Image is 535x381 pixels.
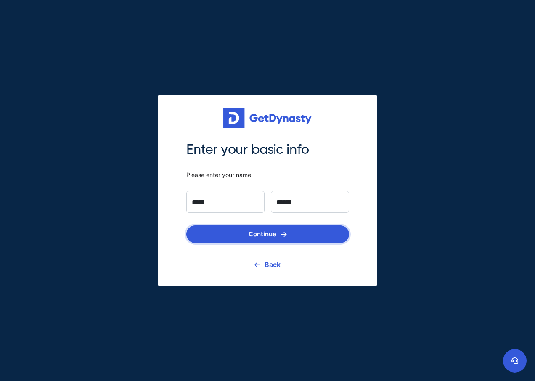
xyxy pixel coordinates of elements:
[186,225,349,243] button: Continue
[254,262,260,267] img: go back icon
[186,171,349,179] span: Please enter your name.
[186,141,349,159] span: Enter your basic info
[223,108,312,129] img: Get started for free with Dynasty Trust Company
[254,254,281,275] a: Back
